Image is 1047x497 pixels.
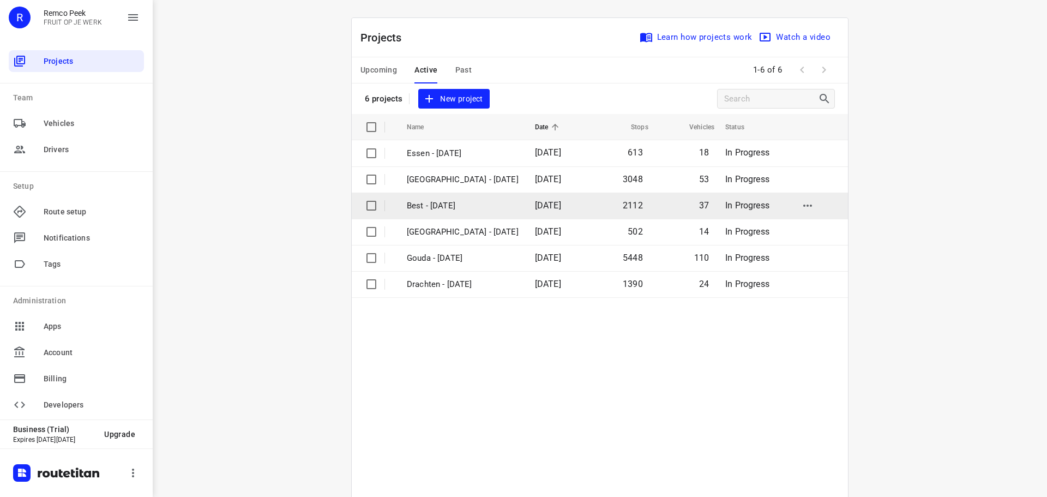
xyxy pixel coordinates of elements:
[9,342,144,363] div: Account
[535,279,561,289] span: [DATE]
[418,89,489,109] button: New project
[725,174,769,184] span: In Progress
[818,92,834,105] div: Search
[414,63,437,77] span: Active
[535,253,561,263] span: [DATE]
[725,121,759,134] span: Status
[104,430,135,439] span: Upgrade
[535,147,561,158] span: [DATE]
[535,174,561,184] span: [DATE]
[725,200,769,211] span: In Progress
[13,436,95,444] p: Expires [DATE][DATE]
[535,200,561,211] span: [DATE]
[791,59,813,81] span: Previous Page
[360,29,411,46] p: Projects
[44,347,140,358] span: Account
[407,226,519,238] p: Antwerpen - Monday
[623,174,643,184] span: 3048
[725,279,769,289] span: In Progress
[13,295,144,307] p: Administration
[9,201,144,223] div: Route setup
[44,373,140,385] span: Billing
[44,232,140,244] span: Notifications
[9,50,144,72] div: Projects
[407,200,519,212] p: Best - [DATE]
[699,200,709,211] span: 37
[623,200,643,211] span: 2112
[9,368,144,390] div: Billing
[9,315,144,337] div: Apps
[44,399,140,411] span: Developers
[407,173,519,186] p: Zwolle - Monday
[44,259,140,270] span: Tags
[725,226,769,237] span: In Progress
[44,19,102,26] p: FRUIT OP JE WERK
[407,147,519,160] p: Essen - Monday
[623,279,643,289] span: 1390
[749,58,787,82] span: 1-6 of 6
[699,279,709,289] span: 24
[813,59,835,81] span: Next Page
[44,206,140,218] span: Route setup
[407,252,519,265] p: Gouda - Monday
[699,147,709,158] span: 18
[535,121,563,134] span: Date
[95,424,144,444] button: Upgrade
[44,9,102,17] p: Remco Peek
[9,112,144,134] div: Vehicles
[535,226,561,237] span: [DATE]
[675,121,714,134] span: Vehicles
[623,253,643,263] span: 5448
[617,121,648,134] span: Stops
[628,147,643,158] span: 613
[13,181,144,192] p: Setup
[724,91,818,107] input: Search projects
[13,92,144,104] p: Team
[425,92,483,106] span: New project
[455,63,472,77] span: Past
[44,118,140,129] span: Vehicles
[360,63,397,77] span: Upcoming
[407,121,438,134] span: Name
[9,227,144,249] div: Notifications
[44,321,140,332] span: Apps
[9,253,144,275] div: Tags
[699,226,709,237] span: 14
[725,147,769,158] span: In Progress
[694,253,709,263] span: 110
[725,253,769,263] span: In Progress
[407,278,519,291] p: Drachten - Monday
[9,7,31,28] div: R
[699,174,709,184] span: 53
[44,56,140,67] span: Projects
[9,139,144,160] div: Drivers
[628,226,643,237] span: 502
[9,394,144,416] div: Developers
[44,144,140,155] span: Drivers
[365,94,402,104] p: 6 projects
[13,425,95,434] p: Business (Trial)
